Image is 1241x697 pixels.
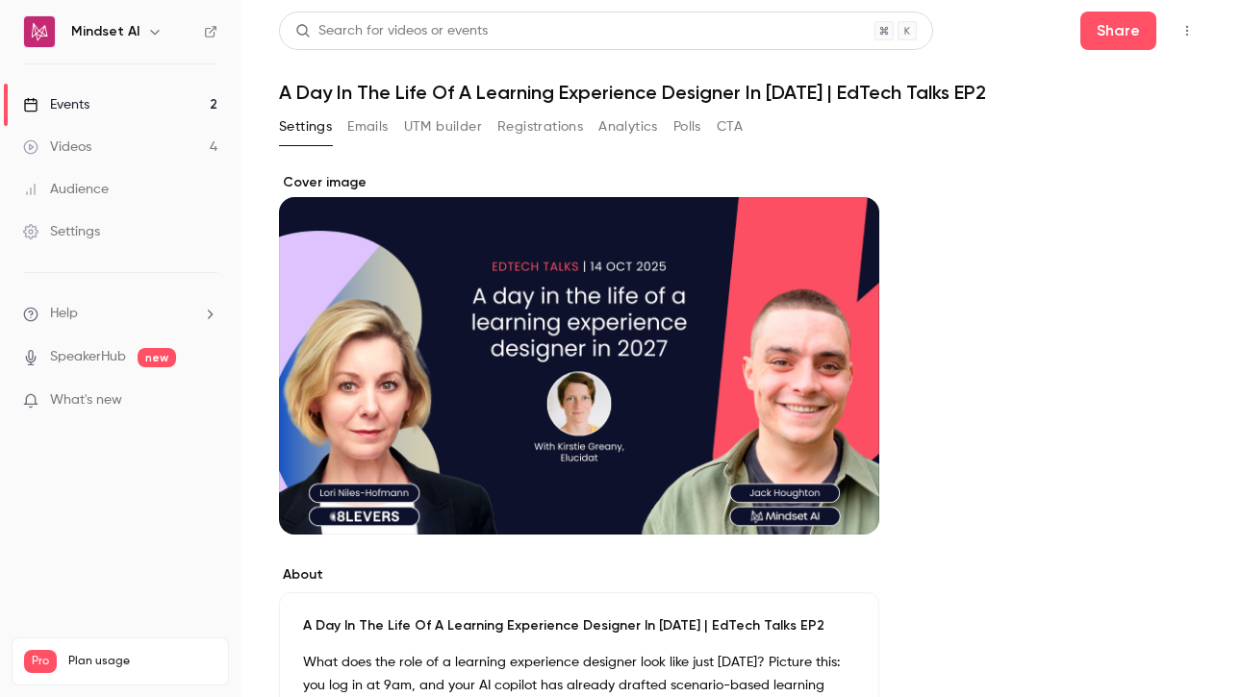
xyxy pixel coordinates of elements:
[303,616,855,635] p: A Day In The Life Of A Learning Experience Designer In [DATE] | EdTech Talks EP2
[23,137,91,157] div: Videos
[279,112,332,142] button: Settings
[279,173,879,192] label: Cover image
[68,654,216,669] span: Plan usage
[50,304,78,324] span: Help
[138,348,176,367] span: new
[295,21,488,41] div: Search for videos or events
[404,112,482,142] button: UTM builder
[24,650,57,673] span: Pro
[23,222,100,241] div: Settings
[279,565,879,585] label: About
[279,173,879,535] section: Cover image
[717,112,743,142] button: CTA
[23,180,109,199] div: Audience
[24,16,55,47] img: Mindset AI
[673,112,701,142] button: Polls
[50,347,126,367] a: SpeakerHub
[1080,12,1156,50] button: Share
[347,112,388,142] button: Emails
[279,81,1203,104] h1: A Day In The Life Of A Learning Experience Designer In [DATE] | EdTech Talks EP2
[497,112,583,142] button: Registrations
[598,112,658,142] button: Analytics
[23,304,217,324] li: help-dropdown-opener
[50,390,122,411] span: What's new
[71,22,139,41] h6: Mindset AI
[194,392,217,410] iframe: Noticeable Trigger
[23,95,89,114] div: Events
